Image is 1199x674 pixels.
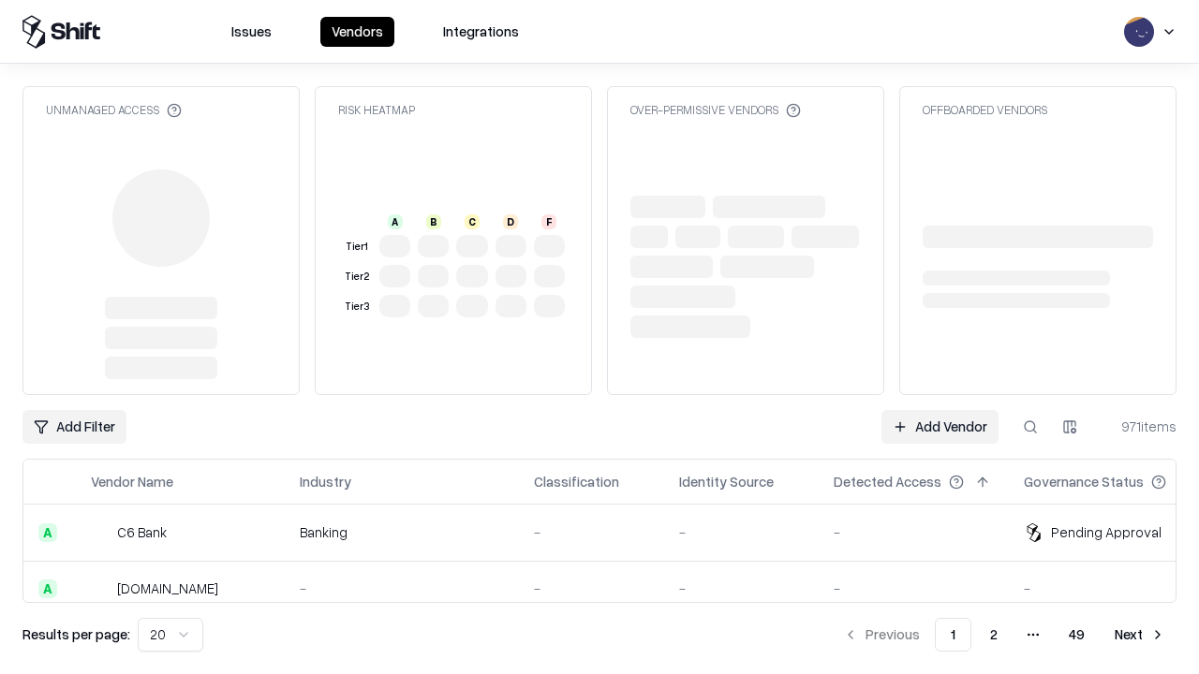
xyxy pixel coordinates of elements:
[342,239,372,255] div: Tier 1
[117,579,218,598] div: [DOMAIN_NAME]
[300,579,504,598] div: -
[91,523,110,542] img: C6 Bank
[975,618,1013,652] button: 2
[1051,522,1162,542] div: Pending Approval
[320,17,394,47] button: Vendors
[342,269,372,285] div: Tier 2
[503,214,518,229] div: D
[1102,417,1177,436] div: 971 items
[630,102,801,118] div: Over-Permissive Vendors
[22,410,126,444] button: Add Filter
[342,299,372,315] div: Tier 3
[300,472,351,491] div: Industry
[834,522,994,542] div: -
[38,579,57,598] div: A
[338,102,415,118] div: Risk Heatmap
[220,17,283,47] button: Issues
[300,522,504,542] div: Banking
[679,522,804,542] div: -
[832,618,1177,652] nav: pagination
[22,624,130,644] p: Results per page:
[432,17,530,47] button: Integrations
[1024,579,1196,598] div: -
[923,102,1047,118] div: Offboarded Vendors
[679,472,774,491] div: Identity Source
[679,579,804,598] div: -
[465,214,480,229] div: C
[541,214,556,229] div: F
[46,102,182,118] div: Unmanaged Access
[1103,618,1177,652] button: Next
[1054,618,1100,652] button: 49
[38,523,57,542] div: A
[834,472,941,491] div: Detected Access
[935,618,971,652] button: 1
[534,579,649,598] div: -
[534,472,619,491] div: Classification
[388,214,403,229] div: A
[426,214,441,229] div: B
[117,522,167,542] div: C6 Bank
[534,522,649,542] div: -
[91,579,110,598] img: pathfactory.com
[91,472,173,491] div: Vendor Name
[834,579,994,598] div: -
[1024,472,1144,491] div: Governance Status
[881,410,999,444] a: Add Vendor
